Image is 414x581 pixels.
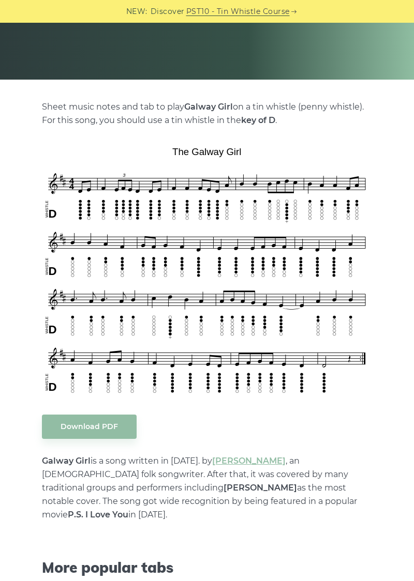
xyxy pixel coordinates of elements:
[126,6,147,18] span: NEW:
[68,510,128,519] strong: P.S. I Love You
[212,456,286,466] a: [PERSON_NAME]
[184,102,233,112] strong: Galway Girl
[151,6,185,18] span: Discover
[42,143,372,399] img: The Galway Girl Tin Whistle Tab & Sheet Music
[42,559,372,576] span: More popular tabs
[241,115,275,125] strong: key of D
[186,6,290,18] a: PST10 - Tin Whistle Course
[224,483,297,493] strong: [PERSON_NAME]
[42,454,372,522] p: is a song written in [DATE]. by , an [DEMOGRAPHIC_DATA] folk songwriter. After that, it was cover...
[42,456,91,466] strong: Galway Girl
[42,415,137,439] a: Download PDF
[42,100,372,127] p: Sheet music notes and tab to play on a tin whistle (penny whistle). For this song, you should use...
